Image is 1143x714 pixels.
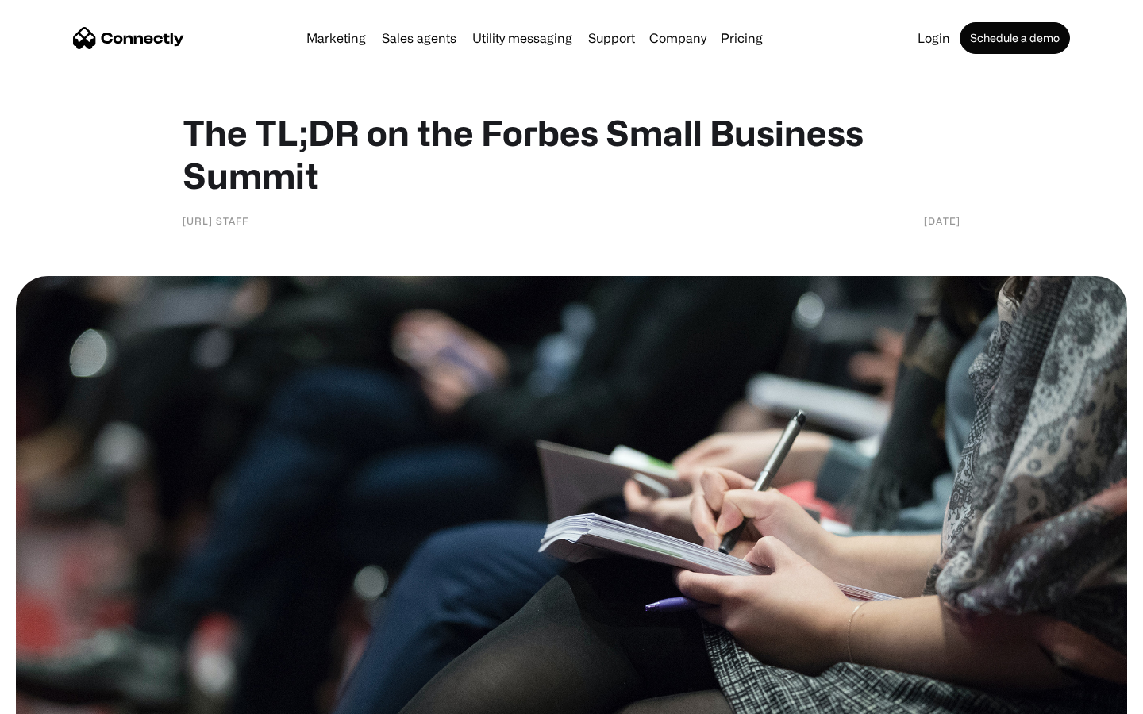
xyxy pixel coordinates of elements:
[960,22,1070,54] a: Schedule a demo
[183,213,248,228] div: [URL] Staff
[375,32,463,44] a: Sales agents
[582,32,641,44] a: Support
[924,213,960,228] div: [DATE]
[16,686,95,708] aside: Language selected: English
[911,32,956,44] a: Login
[300,32,372,44] a: Marketing
[649,27,706,49] div: Company
[32,686,95,708] ul: Language list
[183,111,960,197] h1: The TL;DR on the Forbes Small Business Summit
[466,32,579,44] a: Utility messaging
[714,32,769,44] a: Pricing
